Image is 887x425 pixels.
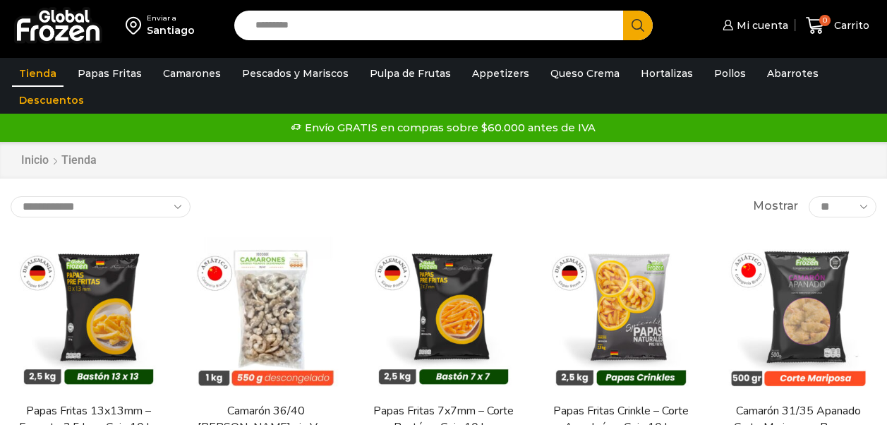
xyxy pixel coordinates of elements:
[465,60,536,87] a: Appetizers
[156,60,228,87] a: Camarones
[12,60,64,87] a: Tienda
[831,18,869,32] span: Carrito
[11,196,191,217] select: Pedido de la tienda
[819,15,831,26] span: 0
[12,87,91,114] a: Descuentos
[235,60,356,87] a: Pescados y Mariscos
[147,13,195,23] div: Enviar a
[623,11,653,40] button: Search button
[634,60,700,87] a: Hortalizas
[733,18,788,32] span: Mi cuenta
[760,60,826,87] a: Abarrotes
[20,152,97,169] nav: Breadcrumb
[753,198,798,215] span: Mostrar
[543,60,627,87] a: Queso Crema
[20,152,49,169] a: Inicio
[71,60,149,87] a: Papas Fritas
[147,23,195,37] div: Santiago
[363,60,458,87] a: Pulpa de Frutas
[802,9,873,42] a: 0 Carrito
[719,11,788,40] a: Mi cuenta
[61,153,97,167] h1: Tienda
[707,60,753,87] a: Pollos
[126,13,147,37] img: address-field-icon.svg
